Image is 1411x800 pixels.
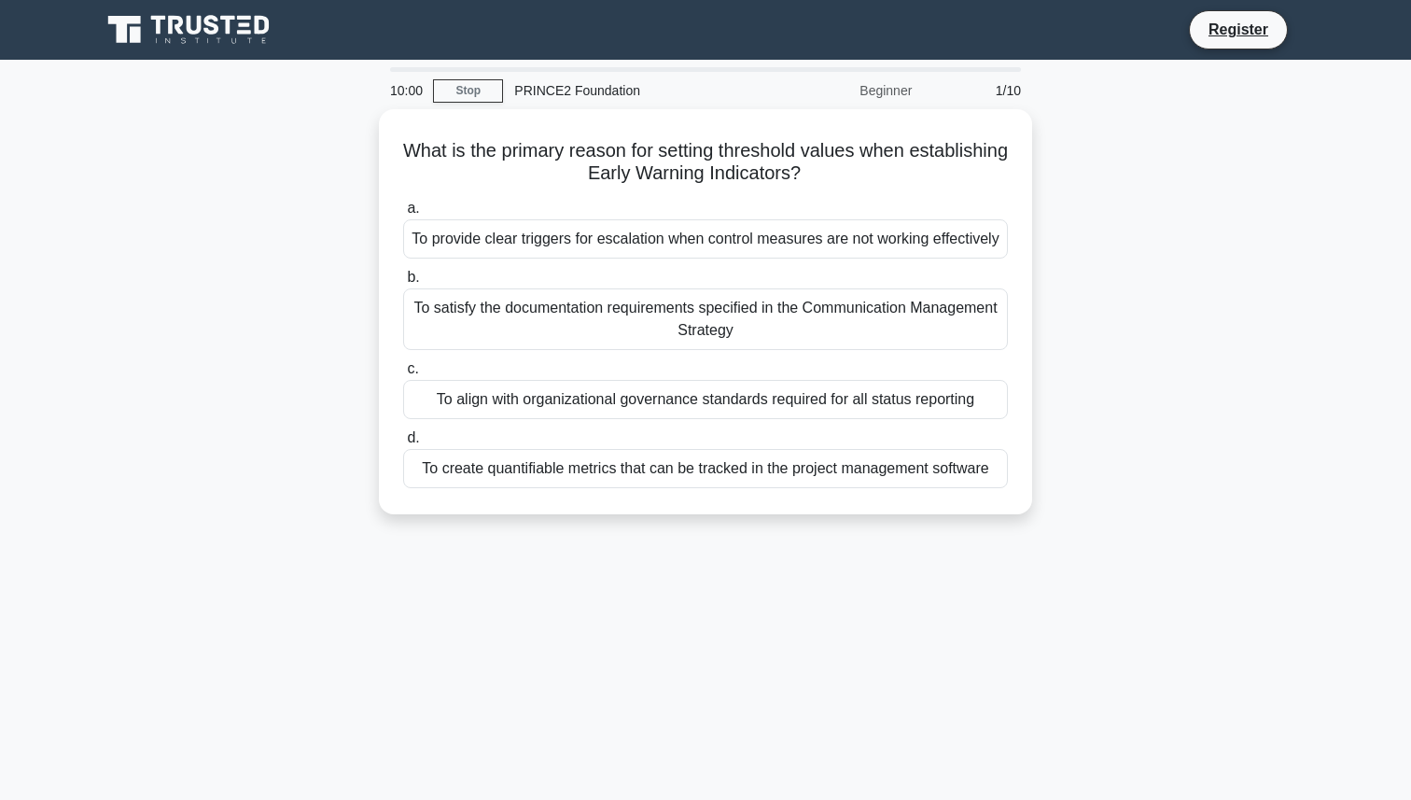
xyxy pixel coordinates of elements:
div: To create quantifiable metrics that can be tracked in the project management software [403,449,1008,488]
div: To satisfy the documentation requirements specified in the Communication Management Strategy [403,288,1008,350]
div: PRINCE2 Foundation [503,72,760,109]
div: Beginner [760,72,923,109]
span: d. [407,429,419,445]
div: To provide clear triggers for escalation when control measures are not working effectively [403,219,1008,259]
div: 1/10 [923,72,1032,109]
a: Register [1197,18,1279,41]
div: 10:00 [379,72,433,109]
div: To align with organizational governance standards required for all status reporting [403,380,1008,419]
a: Stop [433,79,503,103]
span: a. [407,200,419,216]
h5: What is the primary reason for setting threshold values when establishing Early Warning Indicators? [401,139,1010,186]
span: b. [407,269,419,285]
span: c. [407,360,418,376]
